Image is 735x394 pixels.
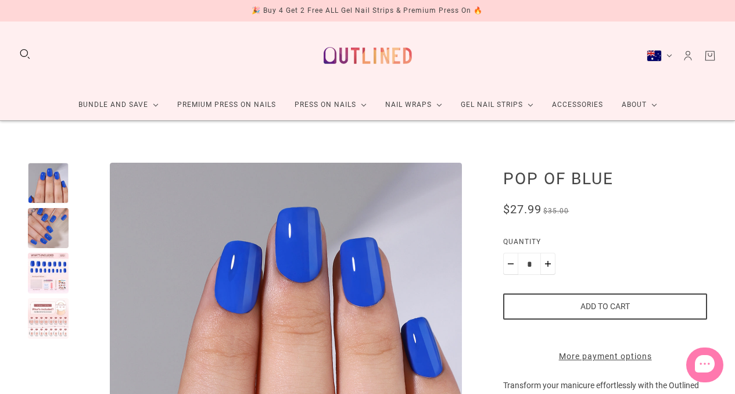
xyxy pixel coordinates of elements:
a: Gel Nail Strips [451,89,543,120]
a: More payment options [503,350,707,363]
a: About [612,89,666,120]
a: Press On Nails [285,89,376,120]
button: Plus [540,253,555,275]
a: Bundle and Save [69,89,168,120]
button: Minus [503,253,518,275]
a: Nail Wraps [376,89,451,120]
h1: Pop of Blue [503,169,707,188]
a: Outlined [317,31,419,80]
a: Premium Press On Nails [168,89,285,120]
span: $35.00 [543,207,569,215]
a: Cart [704,49,716,62]
label: Quantity [503,236,707,253]
span: $27.99 [503,202,542,216]
button: Search [19,48,31,60]
a: Accessories [543,89,612,120]
button: Australia [647,50,672,62]
div: 🎉 Buy 4 Get 2 Free ALL Gel Nail Strips & Premium Press On 🔥 [252,5,483,17]
a: Account [682,49,694,62]
button: Add to cart [503,293,707,320]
